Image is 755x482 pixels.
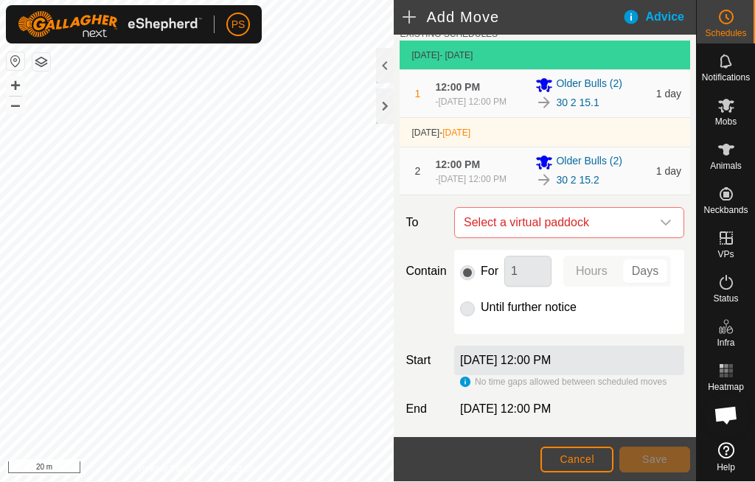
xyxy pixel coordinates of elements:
[458,209,651,238] span: Select a virtual paddock
[560,454,594,466] span: Cancel
[435,159,480,171] span: 12:00 PM
[411,51,439,61] span: [DATE]
[7,97,24,114] button: –
[708,383,744,392] span: Heatmap
[713,295,738,304] span: Status
[717,464,735,472] span: Help
[435,82,480,94] span: 12:00 PM
[415,88,421,100] span: 1
[232,18,246,33] span: PS
[7,53,24,71] button: Reset Map
[435,96,506,109] div: -
[705,29,746,38] span: Schedules
[32,54,50,71] button: Map Layers
[717,339,734,348] span: Infra
[400,352,448,370] label: Start
[535,172,553,189] img: To
[556,96,599,111] a: 30 2 15.1
[656,88,681,100] span: 1 day
[212,463,255,476] a: Contact Us
[18,12,202,38] img: Gallagher Logo
[642,454,667,466] span: Save
[439,51,473,61] span: - [DATE]
[717,251,734,259] span: VPs
[400,263,448,281] label: Contain
[622,9,696,27] div: Advice
[439,128,470,139] span: -
[704,394,748,438] div: Open chat
[556,154,622,172] span: Older Bulls (2)
[481,302,577,314] label: Until further notice
[403,9,622,27] h2: Add Move
[7,77,24,95] button: +
[702,74,750,83] span: Notifications
[651,209,681,238] div: dropdown trigger
[460,354,551,367] label: [DATE] 12:00 PM
[442,128,470,139] span: [DATE]
[619,447,690,473] button: Save
[139,463,194,476] a: Privacy Policy
[535,94,553,112] img: To
[435,173,506,186] div: -
[540,447,613,473] button: Cancel
[438,97,506,108] span: [DATE] 12:00 PM
[475,377,667,388] span: No time gaps allowed between scheduled moves
[460,403,551,416] span: [DATE] 12:00 PM
[481,266,498,278] label: For
[697,437,755,478] a: Help
[400,401,448,419] label: End
[400,208,448,239] label: To
[411,128,439,139] span: [DATE]
[415,166,421,178] span: 2
[703,206,748,215] span: Neckbands
[715,118,737,127] span: Mobs
[710,162,742,171] span: Animals
[438,175,506,185] span: [DATE] 12:00 PM
[556,173,599,189] a: 30 2 15.2
[656,166,681,178] span: 1 day
[556,77,622,94] span: Older Bulls (2)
